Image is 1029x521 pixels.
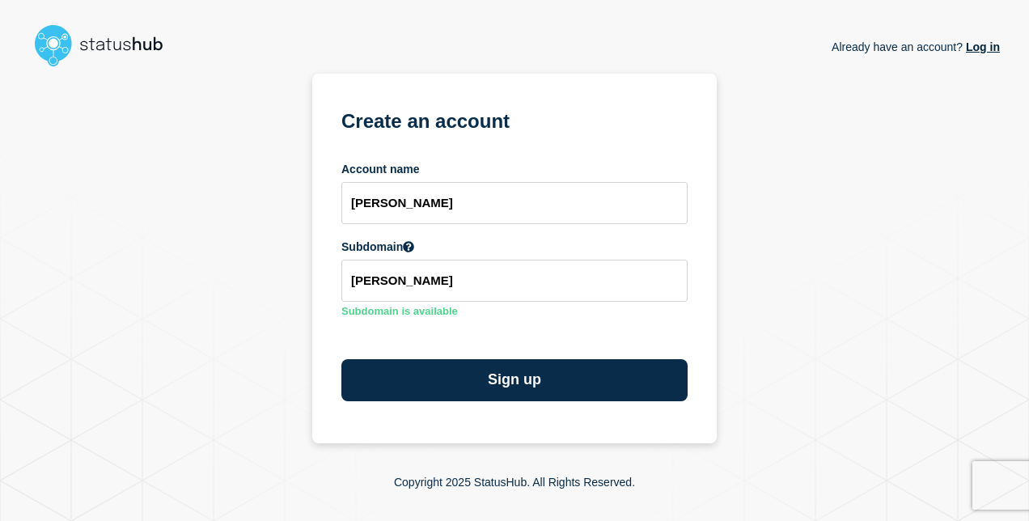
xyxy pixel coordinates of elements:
a: Log in [963,40,1000,53]
p: Already have an account? [832,28,1000,66]
p: Subdomain is available [341,305,688,317]
p: Copyright 2025 StatusHub. All Rights Reserved. [394,476,635,489]
button: Sign up [341,359,688,401]
h1: Create an account [341,108,688,146]
span: Account name [341,163,419,176]
span: Subdomain [341,240,414,253]
img: StatusHub logo [29,19,183,71]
